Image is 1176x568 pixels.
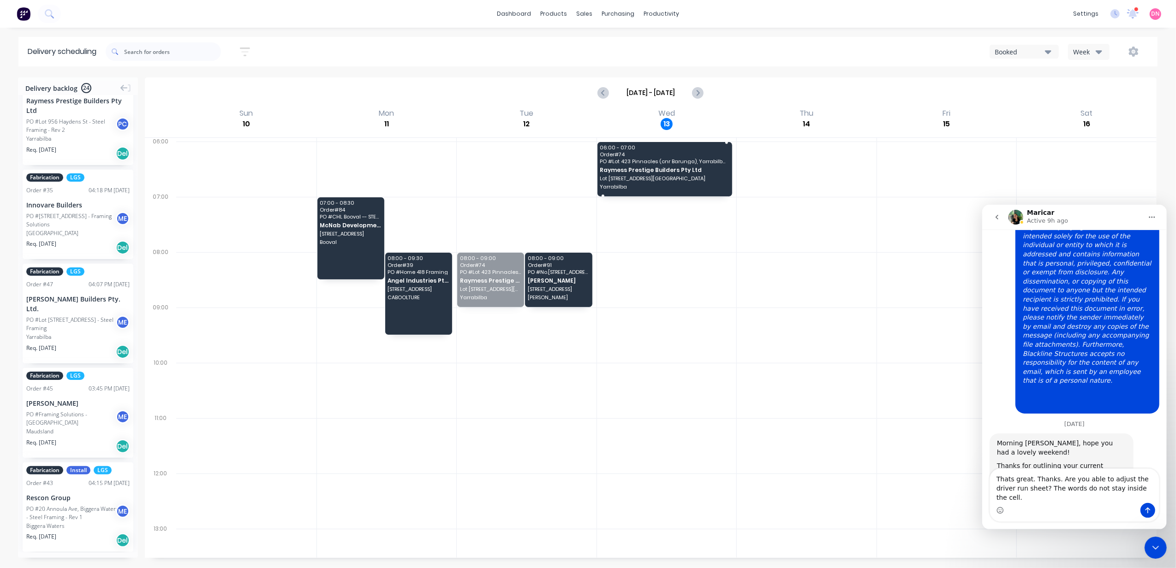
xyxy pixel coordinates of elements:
[536,7,572,21] div: products
[26,479,53,487] div: Order # 43
[26,522,130,530] div: Biggera Waters
[89,186,130,195] div: 04:18 PM [DATE]
[81,83,91,93] span: 24
[116,533,130,547] div: Del
[1145,537,1167,559] iframe: Intercom live chat
[26,493,130,503] div: Rescon Group
[26,146,56,154] span: Req. [DATE]
[26,438,56,447] span: Req. [DATE]
[26,118,119,134] div: PO #Lot 956 Haydens St - Steel Framing - Rev 2
[116,504,130,518] div: M E
[597,7,639,21] div: purchasing
[8,264,177,298] textarea: Message…
[94,466,112,474] span: LGS
[7,229,177,373] div: Maricar says…
[26,385,53,393] div: Order # 45
[26,173,63,182] span: Fabrication
[26,427,130,436] div: Maudsland
[17,7,30,21] img: Factory
[26,532,56,541] span: Req. [DATE]
[1068,44,1110,60] button: Week
[572,7,597,21] div: sales
[26,200,130,210] div: Innovare Builders
[15,257,144,347] div: Thanks for outlining your current delivery workflow — it's really helpful. Just a quick update: w...
[15,234,144,252] div: Morning [PERSON_NAME], hope you had a lovely weekend!
[26,333,130,341] div: Yarrabilba
[26,212,119,229] div: PO #[STREET_ADDRESS] - Framing Solutions
[26,96,130,115] div: Raymess Prestige Builders Pty Ltd
[116,147,130,160] div: Del
[26,466,63,474] span: Fabrication
[982,205,1167,529] iframe: Intercom live chat
[66,267,84,276] span: LGS
[26,186,53,195] div: Order # 35
[116,241,130,254] div: Del
[26,294,130,314] div: [PERSON_NAME] Builders Pty. Ltd.
[26,398,130,408] div: [PERSON_NAME]
[990,45,1059,59] button: Booked
[26,135,130,143] div: Yarrabilba
[89,479,130,487] div: 04:15 PM [DATE]
[66,372,84,380] span: LGS
[492,7,536,21] a: dashboard
[26,229,130,237] div: [GEOGRAPHIC_DATA]
[116,315,130,329] div: M E
[1073,47,1100,57] div: Week
[639,7,684,21] div: productivity
[116,439,130,453] div: Del
[18,37,106,66] div: Delivery scheduling
[89,385,130,393] div: 03:45 PM [DATE]
[14,302,22,309] button: Emoji picker
[26,505,119,521] div: PO #20 Annoula Ave, Biggera Waters - Steel Framing - Rev 1
[66,466,90,474] span: Install
[25,83,78,93] span: Delivery backlog
[66,173,84,182] span: LGS
[26,372,63,380] span: Fabrication
[26,267,63,276] span: Fabrication
[124,42,221,61] input: Search for orders
[26,410,119,427] div: PO #Framing Solutions -[GEOGRAPHIC_DATA]
[89,280,130,289] div: 04:07 PM [DATE]
[116,345,130,359] div: Del
[1069,7,1103,21] div: settings
[116,410,130,424] div: M E
[995,47,1045,57] div: Booked
[26,316,119,332] div: PO #Lot [STREET_ADDRESS] - Steel Framing
[26,280,53,289] div: Order # 47
[7,229,151,353] div: Morning [PERSON_NAME], hope you had a lovely weekend!Thanks for outlining your current delivery w...
[116,117,130,131] div: P C
[158,298,173,313] button: Send a message…
[26,240,56,248] span: Req. [DATE]
[116,212,130,225] div: M E
[1152,10,1160,18] span: DN
[26,344,56,352] span: Req. [DATE]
